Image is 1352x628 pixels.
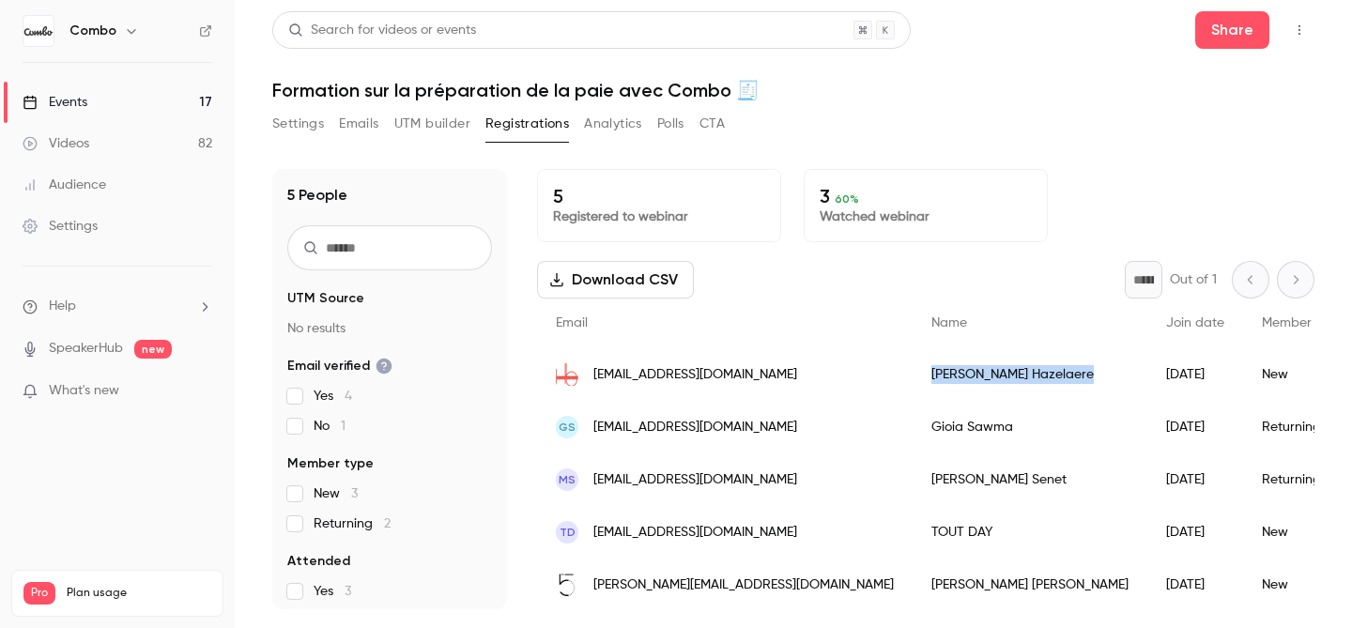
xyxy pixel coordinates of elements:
div: [DATE] [1147,453,1243,506]
span: New [314,484,358,503]
span: Help [49,297,76,316]
a: SpeakerHub [49,339,123,359]
div: Audience [23,176,106,194]
p: Registered to webinar [553,207,765,226]
button: UTM builder [394,109,470,139]
span: 3 [345,585,351,598]
span: UTM Source [287,289,364,308]
span: new [134,340,172,359]
p: 5 [553,185,765,207]
p: 3 [820,185,1032,207]
button: Share [1195,11,1269,49]
span: Join date [1166,316,1224,329]
button: Analytics [584,109,642,139]
span: 60 % [835,192,859,206]
button: Settings [272,109,324,139]
div: TOUT DAY [913,506,1147,559]
span: [EMAIL_ADDRESS][DOMAIN_NAME] [593,418,797,437]
h1: 5 People [287,184,347,207]
span: Name [931,316,967,329]
p: Out of 1 [1170,270,1217,289]
span: [EMAIL_ADDRESS][DOMAIN_NAME] [593,470,797,490]
div: [DATE] [1147,348,1243,401]
li: help-dropdown-opener [23,297,212,316]
div: Settings [23,217,98,236]
span: 4 [345,390,352,403]
div: [DATE] [1147,506,1243,559]
span: GS [559,419,576,436]
span: MS [559,471,576,488]
button: CTA [699,109,725,139]
span: 2 [384,517,391,530]
span: Plan usage [67,586,211,601]
h6: Combo [69,22,116,40]
span: 1 [341,420,346,433]
h1: Formation sur la préparation de la paie avec Combo 🧾 [272,79,1314,101]
div: Events [23,93,87,112]
div: Videos [23,134,89,153]
div: [DATE] [1147,401,1243,453]
button: Polls [657,109,684,139]
span: TD [560,524,576,541]
button: Emails [339,109,378,139]
span: 3 [351,487,358,500]
div: [PERSON_NAME] Senet [913,453,1147,506]
span: Returning [314,514,391,533]
div: [PERSON_NAME] Hazelaere [913,348,1147,401]
iframe: Noticeable Trigger [190,383,212,400]
img: hameaudelabecque.com [556,363,578,386]
div: Gioia Sawma [913,401,1147,453]
span: Member type [287,454,374,473]
img: Combo [23,16,54,46]
p: Watched webinar [820,207,1032,226]
span: [PERSON_NAME][EMAIL_ADDRESS][DOMAIN_NAME] [593,575,894,595]
div: [PERSON_NAME] [PERSON_NAME] [913,559,1147,611]
span: Yes [314,387,352,406]
button: Registrations [485,109,569,139]
img: le5particulier.com [556,574,578,596]
div: [DATE] [1147,559,1243,611]
p: No results [287,319,492,338]
span: [EMAIL_ADDRESS][DOMAIN_NAME] [593,523,797,543]
button: Download CSV [537,261,694,299]
span: Attended [287,552,350,571]
span: [EMAIL_ADDRESS][DOMAIN_NAME] [593,365,797,385]
div: Search for videos or events [288,21,476,40]
span: Email [556,316,588,329]
span: Pro [23,582,55,605]
span: What's new [49,381,119,401]
span: No [314,417,346,436]
span: Member type [1262,316,1343,329]
span: Yes [314,582,351,601]
span: Email verified [287,357,392,375]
